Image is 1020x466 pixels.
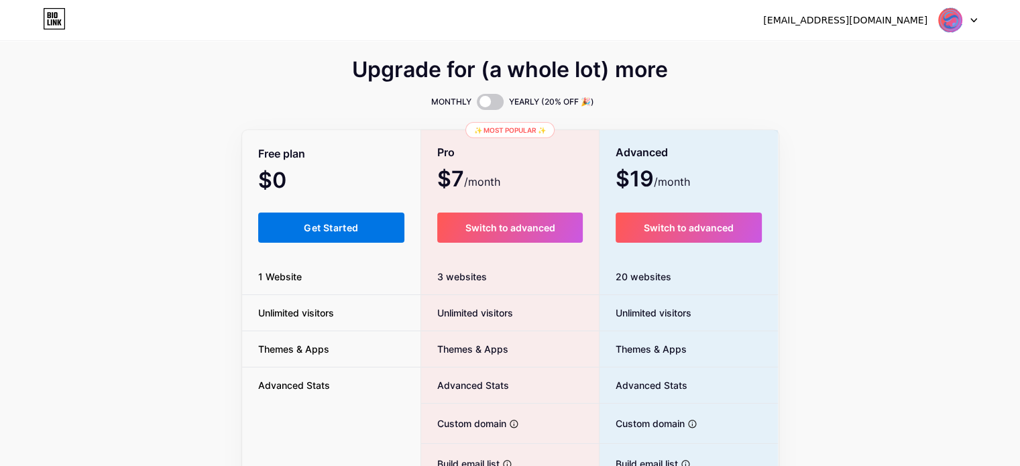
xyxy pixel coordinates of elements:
[242,306,350,320] span: Unlimited visitors
[242,342,345,356] span: Themes & Apps
[258,142,305,166] span: Free plan
[616,213,762,243] button: Switch to advanced
[600,416,685,430] span: Custom domain
[437,213,583,243] button: Switch to advanced
[258,172,323,191] span: $0
[352,62,668,78] span: Upgrade for (a whole lot) more
[616,171,690,190] span: $19
[431,95,471,109] span: MONTHLY
[465,222,555,233] span: Switch to advanced
[600,342,687,356] span: Themes & Apps
[938,7,963,33] img: drugrehabcenter
[421,416,506,430] span: Custom domain
[763,13,927,27] div: [EMAIL_ADDRESS][DOMAIN_NAME]
[644,222,734,233] span: Switch to advanced
[304,222,358,233] span: Get Started
[242,270,318,284] span: 1 Website
[600,306,691,320] span: Unlimited visitors
[421,259,599,295] div: 3 websites
[616,141,668,164] span: Advanced
[421,378,509,392] span: Advanced Stats
[421,342,508,356] span: Themes & Apps
[437,141,455,164] span: Pro
[509,95,594,109] span: YEARLY (20% OFF 🎉)
[421,306,513,320] span: Unlimited visitors
[258,213,405,243] button: Get Started
[464,174,500,190] span: /month
[242,378,346,392] span: Advanced Stats
[600,259,779,295] div: 20 websites
[654,174,690,190] span: /month
[437,171,500,190] span: $7
[600,378,687,392] span: Advanced Stats
[465,122,555,138] div: ✨ Most popular ✨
